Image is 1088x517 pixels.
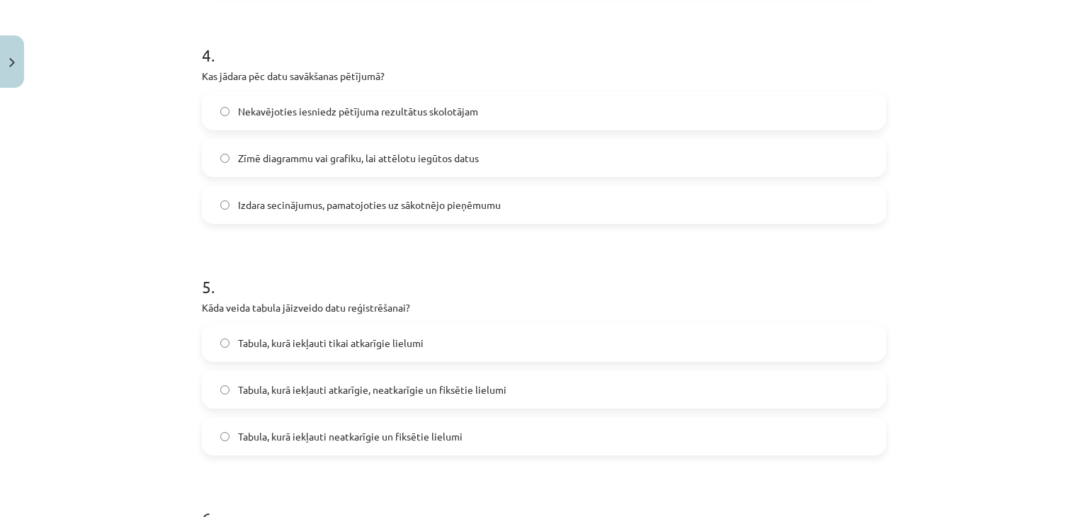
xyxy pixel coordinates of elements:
span: Tabula, kurā iekļauti neatkarīgie un fiksētie lielumi [238,429,463,444]
span: Izdara secinājumus, pamatojoties uz sākotnējo pieņēmumu [238,198,501,212]
input: Nekavējoties iesniedz pētījuma rezultātus skolotājam [220,107,229,116]
span: Nekavējoties iesniedz pētījuma rezultātus skolotājam [238,104,478,119]
input: Izdara secinājumus, pamatojoties uz sākotnējo pieņēmumu [220,200,229,210]
p: Kas jādara pēc datu savākšanas pētījumā? [202,69,886,84]
span: Tabula, kurā iekļauti atkarīgie, neatkarīgie un fiksētie lielumi [238,382,506,397]
p: Kāda veida tabula jāizveido datu reģistrēšanai? [202,300,886,315]
input: Tabula, kurā iekļauti atkarīgie, neatkarīgie un fiksētie lielumi [220,385,229,394]
span: Zīmē diagrammu vai grafiku, lai attēlotu iegūtos datus [238,151,479,166]
input: Tabula, kurā iekļauti tikai atkarīgie lielumi [220,339,229,348]
span: Tabula, kurā iekļauti tikai atkarīgie lielumi [238,336,424,351]
input: Tabula, kurā iekļauti neatkarīgie un fiksētie lielumi [220,432,229,441]
img: icon-close-lesson-0947bae3869378f0d4975bcd49f059093ad1ed9edebbc8119c70593378902aed.svg [9,58,15,67]
h1: 4 . [202,21,886,64]
h1: 5 . [202,252,886,296]
input: Zīmē diagrammu vai grafiku, lai attēlotu iegūtos datus [220,154,229,163]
